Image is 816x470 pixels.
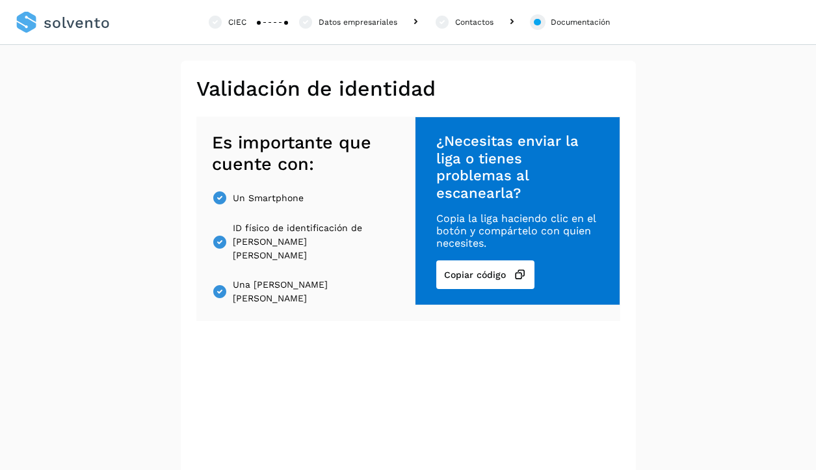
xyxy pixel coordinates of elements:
[196,76,620,101] h2: Validación de identidad
[228,16,246,28] div: CIEC
[436,133,598,202] span: ¿Necesitas enviar la liga o tienes problemas al escanearla?
[319,16,397,28] div: Datos empresariales
[551,16,610,28] div: Documentación
[436,212,598,250] span: Copia la liga haciendo clic en el botón y compártelo con quien necesites.
[455,16,494,28] div: Contactos
[436,260,534,290] button: Copiar código
[233,191,304,205] span: Un Smartphone
[444,270,506,279] span: Copiar código
[233,278,379,305] span: Una [PERSON_NAME] [PERSON_NAME]
[233,221,379,262] span: ID físico de identificación de [PERSON_NAME] [PERSON_NAME]
[212,132,379,174] span: Es importante que cuente con:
